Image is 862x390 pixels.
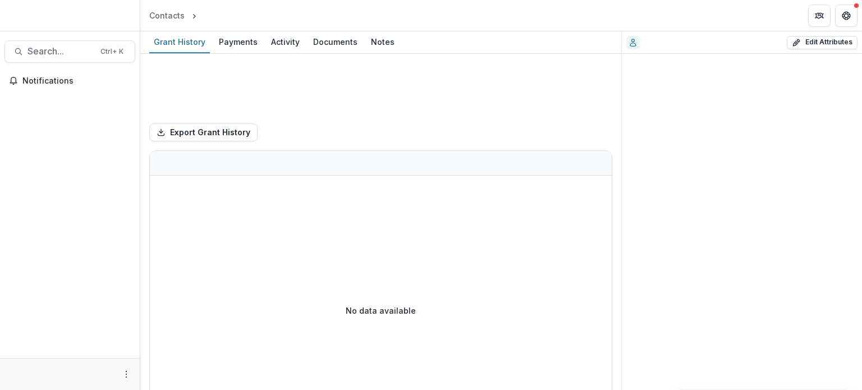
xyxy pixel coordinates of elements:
[214,34,262,50] div: Payments
[4,40,135,63] button: Search...
[98,45,126,58] div: Ctrl + K
[145,7,189,24] a: Contacts
[309,34,362,50] div: Documents
[149,123,258,141] button: Export Grant History
[309,31,362,53] a: Documents
[4,72,135,90] button: Notifications
[22,76,131,86] span: Notifications
[366,31,399,53] a: Notes
[27,46,94,57] span: Search...
[808,4,831,27] button: Partners
[346,305,416,316] p: No data available
[214,31,262,53] a: Payments
[120,368,133,381] button: More
[835,4,858,27] button: Get Help
[149,10,185,21] div: Contacts
[145,7,247,24] nav: breadcrumb
[149,31,210,53] a: Grant History
[267,31,304,53] a: Activity
[267,34,304,50] div: Activity
[366,34,399,50] div: Notes
[787,36,858,49] button: Edit Attributes
[149,34,210,50] div: Grant History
